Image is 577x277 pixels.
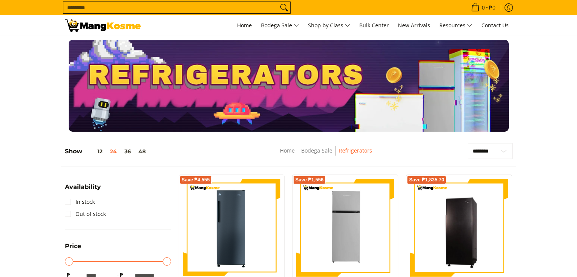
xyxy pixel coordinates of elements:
[339,147,372,154] a: Refrigerators
[65,19,141,32] img: Bodega Sale Refrigerator l Mang Kosme: Home Appliances Warehouse Sale
[233,15,256,36] a: Home
[225,146,428,163] nav: Breadcrumbs
[304,15,354,36] a: Shop by Class
[257,15,303,36] a: Bodega Sale
[398,22,430,29] span: New Arrivals
[295,178,324,182] span: Save ₱1,556
[355,15,393,36] a: Bulk Center
[261,21,299,30] span: Bodega Sale
[409,178,444,182] span: Save ₱1,835.70
[308,21,350,30] span: Shop by Class
[106,148,121,154] button: 24
[394,15,434,36] a: New Arrivals
[439,21,472,30] span: Resources
[237,22,252,29] span: Home
[301,147,332,154] a: Bodega Sale
[65,184,101,196] summary: Open
[481,5,486,10] span: 0
[148,15,513,36] nav: Main Menu
[82,148,106,154] button: 12
[121,148,135,154] button: 36
[182,178,210,182] span: Save ₱4,555
[436,15,476,36] a: Resources
[65,148,149,155] h5: Show
[278,2,290,13] button: Search
[359,22,389,29] span: Bulk Center
[488,5,497,10] span: ₱0
[481,22,509,29] span: Contact Us
[296,179,394,277] img: Kelvinator 7.3 Cu.Ft. Direct Cool KLC Manual Defrost Standard Refrigerator (Silver) (Class A)
[280,147,295,154] a: Home
[65,184,101,190] span: Availability
[183,179,281,277] img: Condura 7.0 Cu. Ft. Upright Freezer Inverter Refrigerator, CUF700MNi (Class A)
[469,3,498,12] span: •
[135,148,149,154] button: 48
[65,243,81,249] span: Price
[65,243,81,255] summary: Open
[65,196,95,208] a: In stock
[410,180,508,275] img: Condura 7.3 Cu. Ft. Single Door - Direct Cool Inverter Refrigerator, CSD700SAi (Class A)
[478,15,513,36] a: Contact Us
[65,208,106,220] a: Out of stock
